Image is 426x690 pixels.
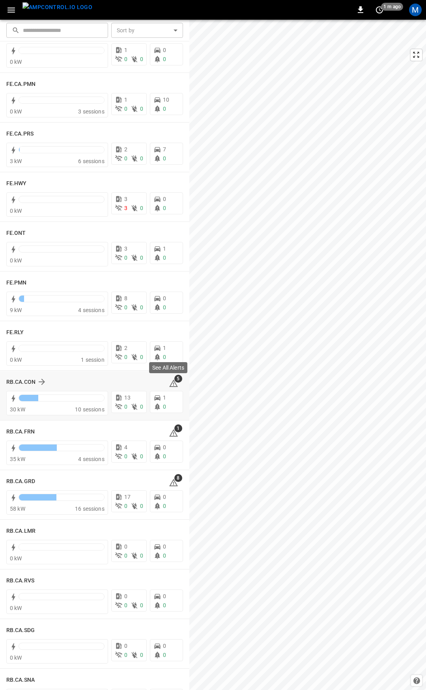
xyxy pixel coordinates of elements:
h6: RB.CA.SDG [6,626,35,635]
span: 4 sessions [78,456,105,462]
span: 30 kW [10,406,25,413]
span: 0 [124,155,127,162]
span: 0 [140,56,143,62]
span: 0 [124,255,127,261]
span: 0 [124,643,127,649]
span: 0 kW [10,108,22,115]
span: 0 [163,47,166,53]
span: 0 [163,155,166,162]
span: 13 [124,394,131,401]
h6: RB.CA.RVS [6,577,34,585]
span: 0 kW [10,605,22,611]
h6: RB.CA.GRD [6,477,35,486]
span: 0 [124,354,127,360]
span: 0 [163,404,166,410]
span: 1 [174,424,182,432]
span: 0 [163,304,166,311]
span: 0 [163,643,166,649]
span: 0 [140,155,143,162]
span: 58 kW [10,506,25,512]
span: 0 [140,354,143,360]
span: 0 [163,295,166,301]
span: 0 [124,106,127,112]
span: 1 session [81,357,104,363]
span: 8 [124,295,127,301]
span: 1 m ago [381,3,403,11]
span: 2 [124,146,127,153]
span: 0 [140,453,143,459]
h6: RB.CA.LMR [6,527,35,536]
span: 0 [163,255,166,261]
span: 3 sessions [78,108,105,115]
span: 35 kW [10,456,25,462]
span: 0 [124,652,127,658]
span: 0 [140,602,143,608]
h6: FE.ONT [6,229,26,238]
span: 3 [124,245,127,252]
span: 1 [124,47,127,53]
span: 16 sessions [75,506,105,512]
h6: RB.CA.CON [6,378,35,387]
span: 0 [124,453,127,459]
span: 0 [124,304,127,311]
span: 10 [163,97,169,103]
span: 0 kW [10,208,22,214]
span: 0 [140,552,143,559]
span: 0 [163,56,166,62]
span: 0 [163,552,166,559]
span: 0 [163,106,166,112]
canvas: Map [189,20,426,690]
span: 9 kW [10,307,22,313]
span: 0 [124,404,127,410]
span: 0 [124,593,127,599]
span: 3 [124,205,127,211]
h6: FE.CA.PRS [6,130,34,138]
span: 1 [163,245,166,252]
span: 17 [124,494,131,500]
span: 3 [124,196,127,202]
span: 0 [163,196,166,202]
span: 0 [163,205,166,211]
div: profile-icon [409,4,422,16]
span: 1 [163,394,166,401]
span: 10 sessions [75,406,105,413]
span: 8 [174,474,182,482]
span: 0 kW [10,257,22,264]
span: 7 [163,146,166,153]
span: 0 [140,205,143,211]
span: 0 [124,56,127,62]
span: 0 [163,503,166,509]
span: 0 [140,652,143,658]
span: 0 [163,444,166,450]
span: 0 [140,404,143,410]
span: 0 [163,494,166,500]
button: set refresh interval [373,4,386,16]
span: 0 [163,354,166,360]
span: 0 [124,503,127,509]
img: ampcontrol.io logo [22,2,92,12]
span: 1 [163,345,166,351]
span: 0 [163,652,166,658]
span: 0 [124,602,127,608]
span: 2 [124,345,127,351]
span: 4 [124,444,127,450]
span: 0 [163,602,166,608]
span: 0 [140,503,143,509]
span: 5 [174,375,182,383]
span: 0 [163,543,166,550]
h6: FE.RLY [6,328,24,337]
h6: RB.CA.FRN [6,428,35,436]
h6: RB.CA.SNA [6,676,35,684]
span: 0 [163,593,166,599]
span: 0 [124,543,127,550]
span: 1 [124,97,127,103]
span: 0 [124,552,127,559]
span: 0 [140,106,143,112]
span: 3 kW [10,158,22,164]
p: See All Alerts [152,364,184,372]
h6: FE.HWY [6,179,27,188]
span: 0 kW [10,59,22,65]
h6: FE.PMN [6,279,27,287]
span: 0 kW [10,357,22,363]
span: 0 kW [10,655,22,661]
